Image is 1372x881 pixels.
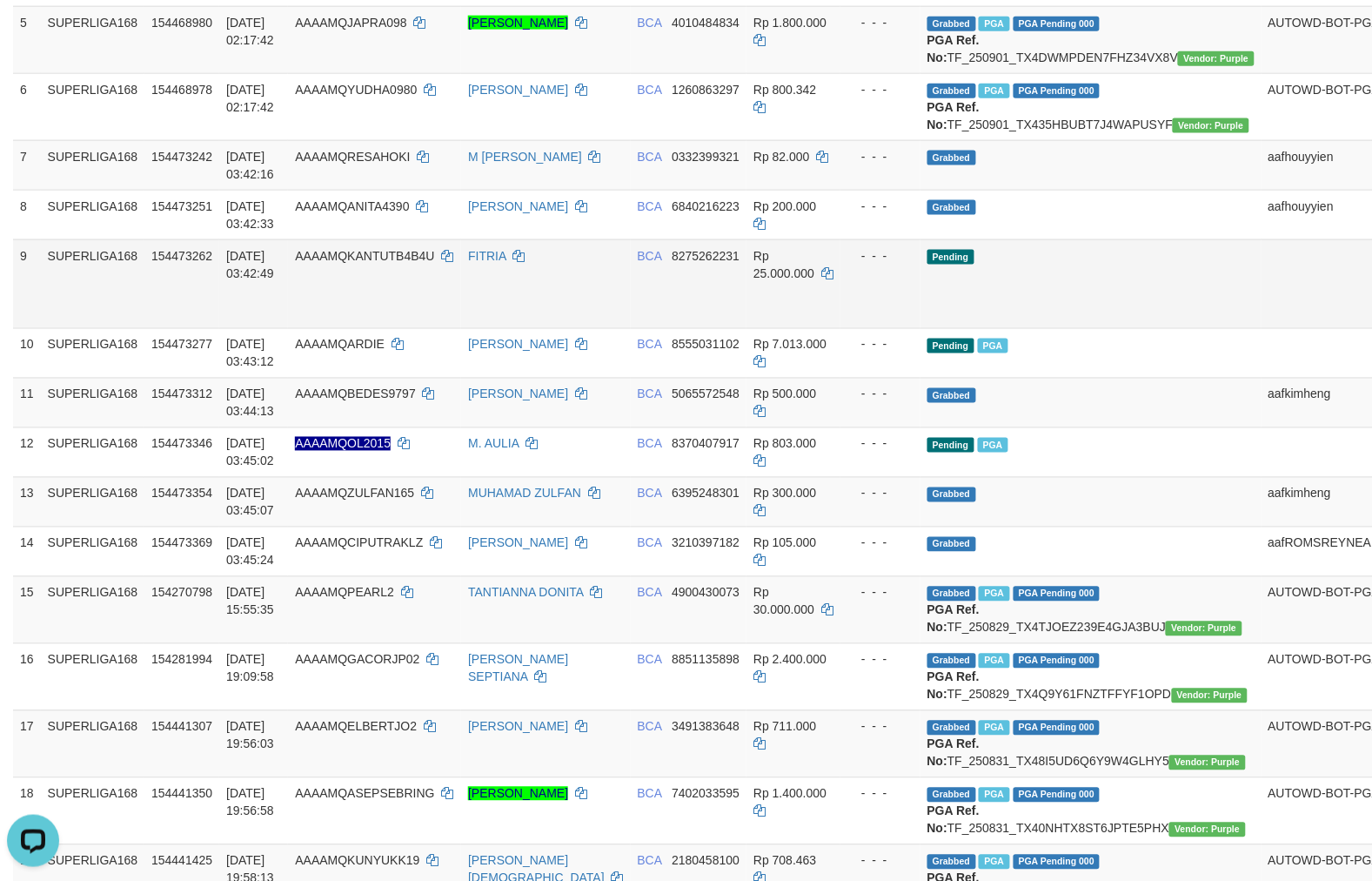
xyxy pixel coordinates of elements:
span: 154473242 [151,150,212,164]
span: [DATE] 03:42:16 [226,150,274,181]
span: [DATE] 02:17:42 [226,16,274,47]
span: Grabbed [927,537,976,552]
span: [DATE] 03:45:07 [226,487,274,518]
span: AAAAMQBEDES9797 [295,387,416,401]
td: SUPERLIGA168 [41,328,145,378]
span: PGA Pending [1014,17,1101,31]
span: Rp 300.000 [753,487,816,501]
div: - - - [847,785,914,803]
span: Pending [927,339,974,353]
b: PGA Ref. No: [927,670,980,702]
span: [DATE] 03:44:13 [226,387,274,419]
span: AAAAMQASEPSEBRING [295,787,434,801]
span: BCA [638,586,662,600]
span: BCA [638,720,662,734]
span: Grabbed [927,151,976,165]
span: AAAAMQRESAHOKI [295,150,410,164]
span: BCA [638,653,662,667]
span: Copy 8370407917 to clipboard [672,437,740,451]
td: 17 [13,710,41,777]
span: Marked by aafmaleo [979,587,1009,602]
span: Marked by aafsoycanthlai [979,721,1009,736]
span: AAAAMQELBERTJO2 [295,720,417,734]
span: Rp 1.800.000 [753,16,827,30]
span: [DATE] 03:42:33 [226,199,274,231]
td: TF_250829_TX4Q9Y61FNZTFFYF1OPD [920,643,1262,710]
span: Pending [927,438,974,453]
span: Rp 82.000 [753,150,810,164]
b: PGA Ref. No: [927,804,980,836]
td: 6 [13,73,41,140]
span: Copy 0332399321 to clipboard [672,150,740,164]
div: - - - [847,435,914,453]
span: Marked by aafnonsreyleab [978,339,1008,353]
span: 154441307 [151,720,212,734]
div: - - - [847,14,914,31]
span: BCA [638,83,662,97]
span: Vendor URL: https://trx4.1velocity.biz [1178,51,1254,66]
td: 10 [13,328,41,378]
div: - - - [847,198,914,215]
span: Copy 3491383648 to clipboard [672,720,740,734]
span: Rp 800.342 [753,83,816,97]
span: PGA Pending [1014,855,1101,870]
span: Rp 25.000.000 [753,249,814,280]
span: [DATE] 02:17:42 [226,83,274,114]
span: Grabbed [927,855,976,870]
span: Rp 803.000 [753,437,816,451]
span: Vendor URL: https://trx4.1velocity.biz [1169,823,1245,837]
span: [DATE] 19:56:58 [226,787,274,818]
div: - - - [847,336,914,353]
span: AAAAMQKUNYUKK19 [295,854,419,868]
span: 154473262 [151,249,212,263]
span: PGA Pending [1014,788,1101,803]
span: 154473312 [151,387,212,401]
td: SUPERLIGA168 [41,239,145,328]
span: Vendor URL: https://trx4.1velocity.biz [1173,118,1248,133]
td: 12 [13,427,41,477]
span: 154468978 [151,83,212,97]
a: [PERSON_NAME] [468,787,568,801]
td: SUPERLIGA168 [41,378,145,427]
span: [DATE] 15:55:35 [226,586,274,617]
span: Grabbed [927,488,976,502]
span: BCA [638,16,662,30]
td: TF_250901_TX435HBUBT7J4WAPUSYF [920,73,1262,140]
span: BCA [638,199,662,213]
span: BCA [638,338,662,352]
div: - - - [847,584,914,602]
div: - - - [847,718,914,736]
a: [PERSON_NAME] [468,720,568,734]
span: AAAAMQPEARL2 [295,586,394,600]
span: PGA Pending [1014,721,1101,736]
a: MUHAMAD ZULFAN [468,487,581,501]
b: PGA Ref. No: [927,737,980,769]
span: Rp 7.013.000 [753,338,827,352]
td: SUPERLIGA168 [41,6,145,73]
div: - - - [847,651,914,669]
div: - - - [847,247,914,265]
span: Rp 708.463 [753,854,816,868]
span: Copy 8275262231 to clipboard [672,249,740,263]
div: - - - [847,386,914,403]
a: [PERSON_NAME] [468,387,568,401]
span: Copy 8851135898 to clipboard [672,653,740,667]
span: Rp 711.000 [753,720,816,734]
a: M [PERSON_NAME] [468,150,582,164]
span: [DATE] 03:45:24 [226,536,274,568]
td: SUPERLIGA168 [41,643,145,710]
span: Vendor URL: https://trx4.1velocity.biz [1166,622,1241,636]
span: Grabbed [927,200,976,215]
b: PGA Ref. No: [927,603,980,635]
span: AAAAMQARDIE [295,338,385,352]
span: Rp 500.000 [753,387,816,401]
b: PGA Ref. No: [927,100,980,131]
span: AAAAMQZULFAN165 [295,487,414,501]
span: 154473369 [151,536,212,550]
td: SUPERLIGA168 [41,190,145,239]
span: 154441425 [151,854,212,868]
span: BCA [638,854,662,868]
td: TF_250831_TX40NHTX8ST6JPTE5PHX [920,777,1262,844]
span: AAAAMQYUDHA0980 [295,83,417,97]
b: PGA Ref. No: [927,33,980,64]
